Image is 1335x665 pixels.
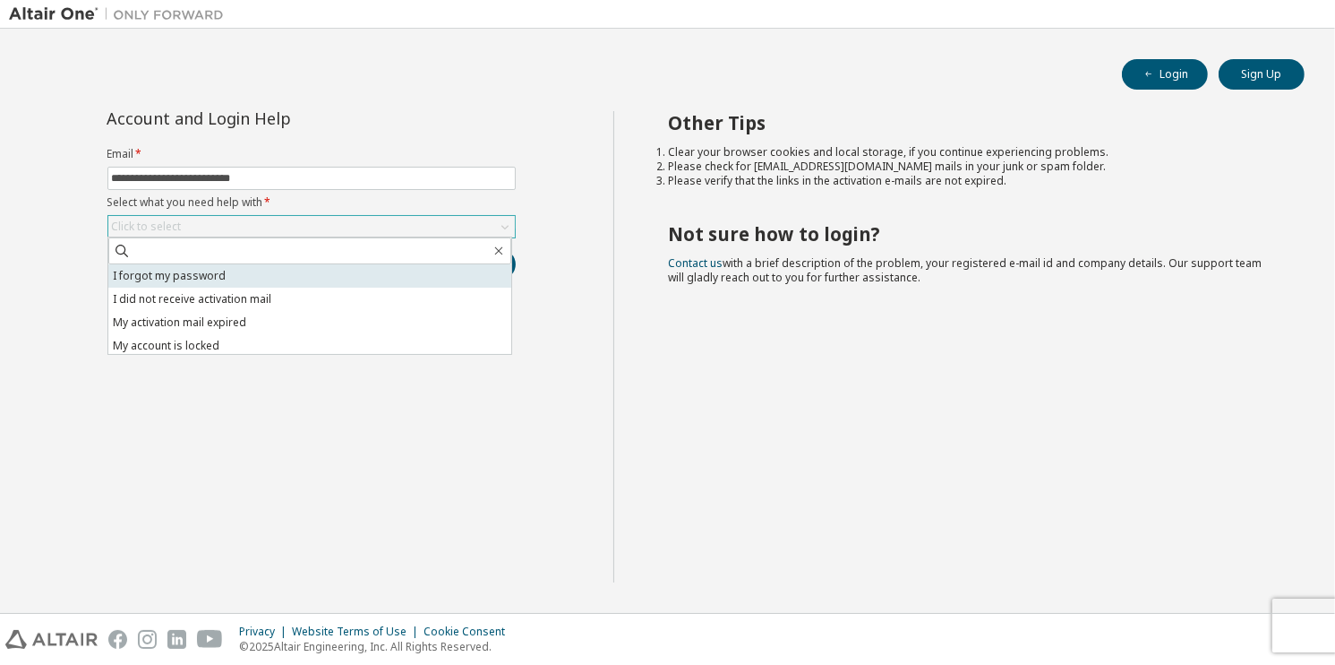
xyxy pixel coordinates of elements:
[108,630,127,649] img: facebook.svg
[167,630,186,649] img: linkedin.svg
[5,630,98,649] img: altair_logo.svg
[1122,59,1208,90] button: Login
[112,220,182,234] div: Click to select
[668,222,1272,246] h2: Not sure how to login?
[668,111,1272,134] h2: Other Tips
[197,630,223,649] img: youtube.svg
[108,216,515,237] div: Click to select
[668,145,1272,160] li: Clear your browser cookies and local storage, if you continue experiencing problems.
[107,111,434,125] div: Account and Login Help
[668,174,1272,188] li: Please verify that the links in the activation e-mails are not expired.
[668,255,723,271] a: Contact us
[239,639,516,654] p: © 2025 Altair Engineering, Inc. All Rights Reserved.
[107,195,516,210] label: Select what you need help with
[239,625,292,639] div: Privacy
[9,5,233,23] img: Altair One
[107,147,516,161] label: Email
[668,160,1272,174] li: Please check for [EMAIL_ADDRESS][DOMAIN_NAME] mails in your junk or spam folder.
[108,264,511,288] li: I forgot my password
[668,255,1262,285] span: with a brief description of the problem, your registered e-mail id and company details. Our suppo...
[138,630,157,649] img: instagram.svg
[292,625,424,639] div: Website Terms of Use
[424,625,516,639] div: Cookie Consent
[1219,59,1305,90] button: Sign Up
